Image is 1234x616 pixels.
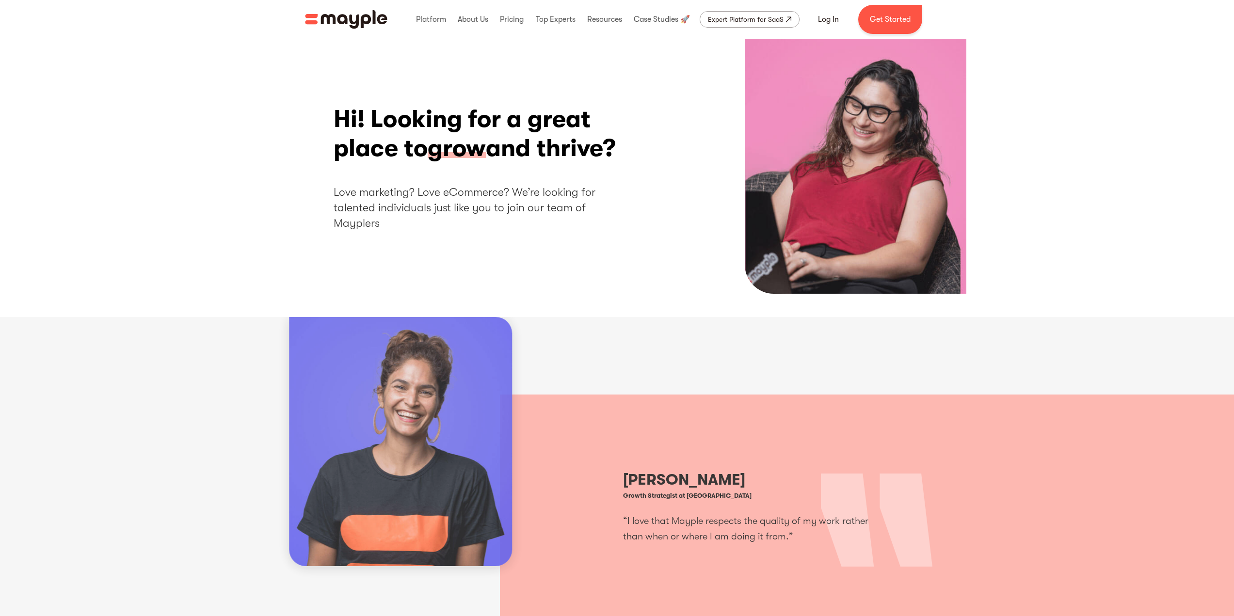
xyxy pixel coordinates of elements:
div: Growth Strategist at [GEOGRAPHIC_DATA] [623,492,884,499]
p: “I love that Mayple respects the quality of my work rather than when or where I am doing it from.” [623,513,884,544]
div: Expert Platform for SaaS [708,14,784,25]
img: Hi! Looking for a great place to grow and thrive? [745,39,966,294]
div: Resources [585,4,625,35]
div: About Us [455,4,491,35]
div: Pricing [497,4,526,35]
a: home [305,10,387,29]
a: Expert Platform for SaaS [700,11,800,28]
span: grow [428,134,486,164]
h3: [PERSON_NAME] [623,472,884,488]
div: Top Experts [533,4,578,35]
h2: Love marketing? Love eCommerce? We’re looking for talented individuals just like you to join our ... [334,185,629,232]
img: Mayple logo [305,10,387,29]
div: Platform [414,4,449,35]
h1: Hi! Looking for a great place to and thrive? [334,105,629,163]
a: Log In [806,8,850,31]
a: Get Started [858,5,922,34]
